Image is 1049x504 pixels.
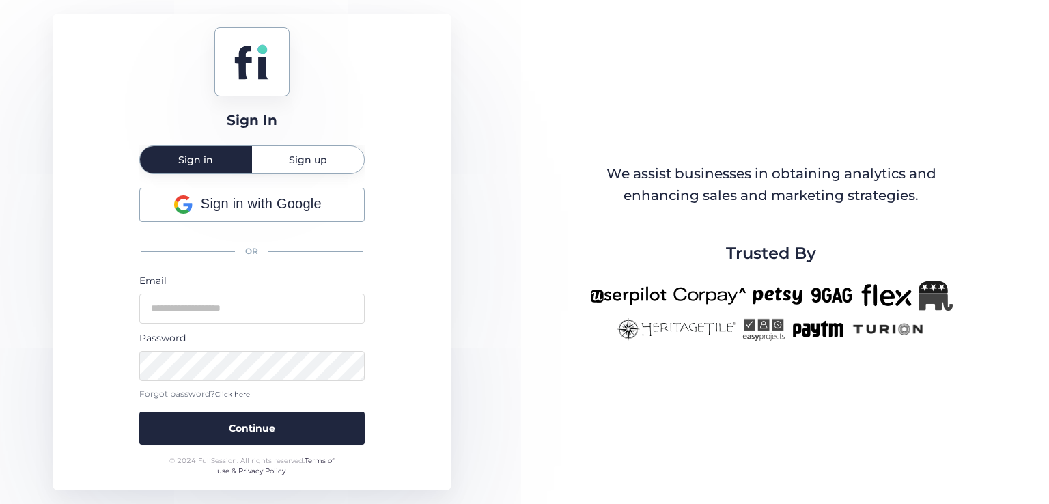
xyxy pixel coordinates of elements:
[861,281,912,311] img: flex-new.png
[289,155,327,165] span: Sign up
[809,281,854,311] img: 9gag-new.png
[742,318,785,341] img: easyprojects-new.png
[139,388,365,401] div: Forgot password?
[591,163,951,206] div: We assist businesses in obtaining analytics and enhancing sales and marketing strategies.
[139,412,365,445] button: Continue
[753,281,802,311] img: petsy-new.png
[163,456,340,477] div: © 2024 FullSession. All rights reserved.
[139,237,365,266] div: OR
[215,390,250,399] span: Click here
[851,318,925,341] img: turion-new.png
[201,193,322,214] span: Sign in with Google
[590,281,667,311] img: userpilot-new.png
[673,281,746,311] img: corpay-new.png
[919,281,953,311] img: Republicanlogo-bw.png
[726,240,816,266] span: Trusted By
[227,110,277,131] div: Sign In
[229,421,275,436] span: Continue
[139,273,365,288] div: Email
[617,318,736,341] img: heritagetile-new.png
[792,318,844,341] img: paytm-new.png
[139,331,365,346] div: Password
[178,155,213,165] span: Sign in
